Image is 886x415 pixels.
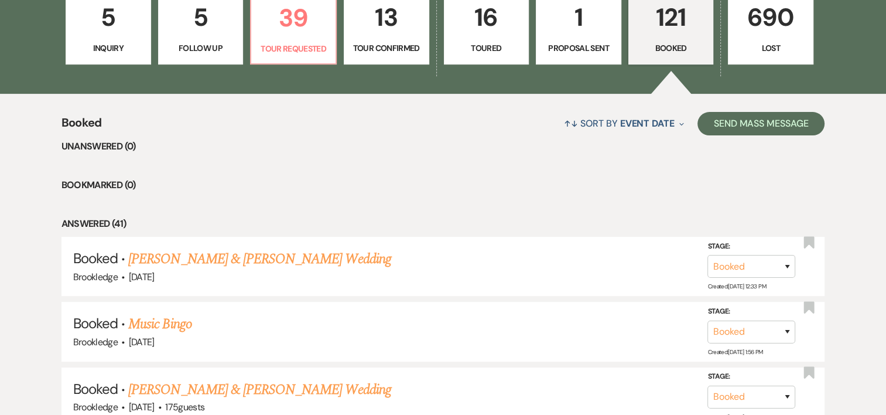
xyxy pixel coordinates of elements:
p: Proposal Sent [543,42,614,55]
a: Music Bingo [128,314,191,335]
span: Booked [73,380,118,398]
p: Lost [736,42,806,55]
p: Booked [636,42,706,55]
span: Created: [DATE] 1:56 PM [707,348,762,356]
span: Booked [73,314,118,332]
span: ↑↓ [564,117,578,130]
button: Send Mass Message [697,112,825,135]
li: Answered (41) [61,216,825,232]
label: Stage: [707,370,795,383]
p: Toured [451,42,522,55]
span: [DATE] [129,401,155,413]
li: Unanswered (0) [61,139,825,154]
p: Inquiry [73,42,143,55]
span: 175 guests [165,401,204,413]
span: Brookledge [73,401,118,413]
a: [PERSON_NAME] & [PERSON_NAME] Wedding [128,379,391,400]
span: [DATE] [129,336,155,348]
label: Stage: [707,305,795,318]
span: [DATE] [129,271,155,283]
p: Follow Up [166,42,236,55]
label: Stage: [707,240,795,253]
span: Created: [DATE] 12:33 PM [707,283,765,290]
span: Brookledge [73,336,118,348]
p: Tour Confirmed [351,42,422,55]
span: Event Date [620,117,675,130]
span: Booked [61,114,102,139]
span: Booked [73,249,118,267]
li: Bookmarked (0) [61,178,825,193]
p: Tour Requested [258,42,329,55]
button: Sort By Event Date [559,108,688,139]
span: Brookledge [73,271,118,283]
a: [PERSON_NAME] & [PERSON_NAME] Wedding [128,249,391,270]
